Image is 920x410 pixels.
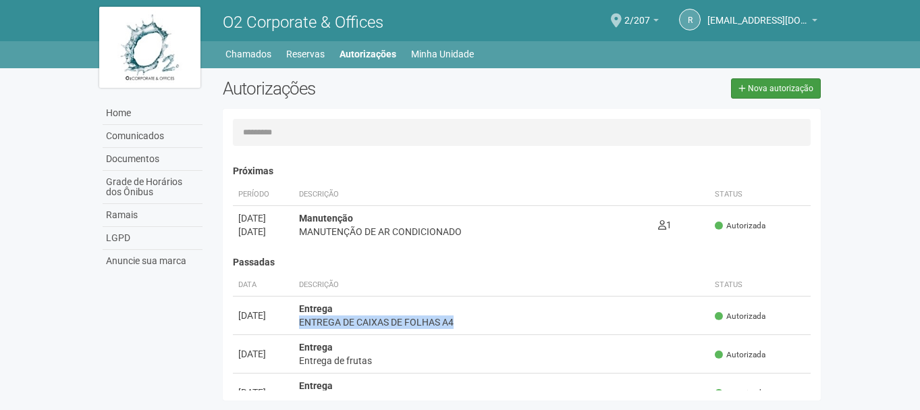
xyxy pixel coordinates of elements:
span: 1 [658,220,672,230]
a: Chamados [225,45,271,63]
a: Comunicados [103,125,202,148]
span: Autorizada [715,220,765,232]
span: 2/207 [624,2,650,26]
a: Home [103,102,202,125]
span: Nova autorização [748,84,813,93]
th: Descrição [294,274,710,297]
a: Minha Unidade [411,45,474,63]
h4: Próximas [233,166,811,176]
div: MANUTENÇÃO DE AR CONDICIONADO [299,225,647,238]
h2: Autorizações [223,78,512,99]
strong: Entrega [299,342,333,353]
div: [DATE] [238,309,288,322]
span: Autorizada [715,349,765,361]
h4: Passadas [233,257,811,267]
div: [DATE] [238,347,288,361]
th: Status [709,184,811,206]
div: [DATE] [238,386,288,399]
th: Descrição [294,184,653,206]
strong: Manutenção [299,213,353,224]
th: Data [233,274,294,297]
a: Anuncie sua marca [103,250,202,272]
a: Nova autorização [731,78,821,99]
div: [DATE] [238,225,288,238]
a: Reservas [286,45,325,63]
a: 2/207 [624,17,659,28]
a: [EMAIL_ADDRESS][DOMAIN_NAME] [707,17,817,28]
strong: Entrega [299,380,333,391]
div: ENTREGA DE CAIXAS DE FOLHAS A4 [299,315,705,329]
span: Autorizada [715,388,765,399]
th: Status [709,274,811,297]
span: O2 Corporate & Offices [223,13,383,32]
div: [DATE] [238,211,288,225]
a: Documentos [103,148,202,171]
a: Grade de Horários dos Ônibus [103,171,202,204]
a: Autorizações [340,45,396,63]
strong: Entrega [299,303,333,314]
a: Ramais [103,204,202,227]
img: logo.jpg [99,7,200,88]
th: Período [233,184,294,206]
div: Entrega de frutas [299,354,705,367]
span: recepcao@benassirio.com.br [707,2,809,26]
a: LGPD [103,227,202,250]
span: Autorizada [715,311,765,322]
a: r [679,9,701,30]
